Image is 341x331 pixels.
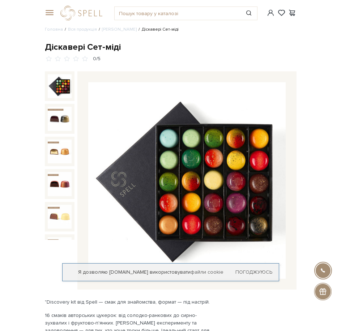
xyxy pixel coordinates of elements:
[137,26,179,33] li: Діскавері Сет-міді
[45,298,214,306] p: "Discovery kit від Spell — смак для знайомства, формат — під настрій.
[48,74,72,98] img: Діскавері Сет-міді
[68,27,97,32] a: Вся продукція
[60,6,106,21] a: logo
[45,41,297,53] div: Діскавері Сет-міді
[63,269,279,275] div: Я дозволяю [DOMAIN_NAME] використовувати
[93,56,101,62] div: 0/5
[102,27,137,32] a: [PERSON_NAME]
[48,205,72,229] img: Діскавері Сет-міді
[241,7,257,20] button: Пошук товару у каталозі
[48,140,72,164] img: Діскавері Сет-міді
[235,269,272,275] a: Погоджуюсь
[115,7,240,20] input: Пошук товару у каталозі
[48,237,72,261] img: Діскавері Сет-міді
[88,82,285,279] img: Діскавері Сет-міді
[48,107,72,131] img: Діскавері Сет-міді
[48,172,72,196] img: Діскавері Сет-міді
[191,269,223,275] a: файли cookie
[45,27,63,32] a: Головна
